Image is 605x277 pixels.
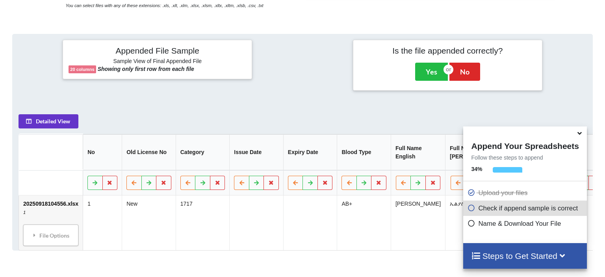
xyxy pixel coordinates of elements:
[390,134,445,170] th: Full Name English
[463,139,586,151] h4: Append Your Spreadsheets
[25,227,76,243] div: File Options
[98,66,194,72] b: Showing only first row from each file
[467,203,585,213] p: Check if append sample is correct
[471,166,482,172] b: 34 %
[415,63,448,81] button: Yes
[467,219,585,229] p: Name & Download Your File
[471,251,579,261] h4: Steps to Get Started
[359,46,536,56] h4: Is the file appended correctly?
[445,195,500,250] td: ኤልያስ ኪዳኔ ፀኪያብ
[69,46,246,57] h4: Appended File Sample
[83,195,122,250] td: 1
[463,154,586,162] p: Follow these steps to append
[283,134,337,170] th: Expiry Date
[83,134,122,170] th: No
[23,210,25,214] i: 1
[467,188,585,198] p: Upload your files
[69,58,246,66] h6: Sample View of Final Appended File
[18,114,78,128] button: Detailed View
[390,195,445,250] td: [PERSON_NAME]
[70,67,95,72] b: 20 columns
[337,134,391,170] th: Blood Type
[445,134,500,170] th: Full Name [PERSON_NAME]
[229,134,283,170] th: Issue Date
[122,195,176,250] td: New
[19,195,82,250] td: 20250918104556.xlsx
[175,134,229,170] th: Category
[175,195,229,250] td: 1717
[449,63,480,81] button: No
[66,3,264,8] i: You can select files with any of these extensions: .xls, .xlt, .xlm, .xlsx, .xlsm, .xltx, .xltm, ...
[122,134,176,170] th: Old License No
[337,195,391,250] td: AB+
